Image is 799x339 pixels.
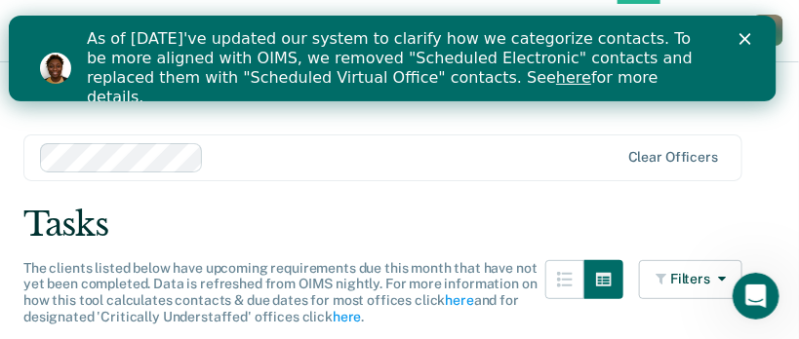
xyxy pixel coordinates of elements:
img: Profile image for Claycia [31,37,62,68]
button: KD [752,15,783,46]
div: Close [731,18,750,29]
span: The clients listed below have upcoming requirements due this month that have not yet been complet... [23,260,538,324]
div: K D [752,15,783,46]
a: here [547,53,582,71]
iframe: Intercom live chat banner [9,16,777,101]
div: Clear officers [628,149,718,166]
div: Tasks [23,205,776,245]
div: As of [DATE]'ve updated our system to clarify how we categorize contacts. To be more aligned with... [78,14,705,92]
a: here [333,309,361,324]
a: here [445,292,473,308]
iframe: Intercom live chat [733,273,779,320]
button: Filters [639,260,742,299]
